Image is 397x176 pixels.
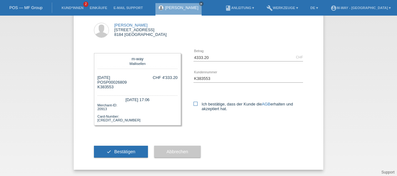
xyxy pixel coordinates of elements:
[199,2,203,6] a: close
[97,103,178,122] div: Merchant-ID: 20913 Card-Number: [CREDIT_CARD_NUMBER]
[83,2,88,7] span: 2
[94,146,148,158] button: check Bestätigen
[331,5,337,11] i: account_circle
[9,5,42,10] a: POS — MF Group
[114,23,148,27] a: [PERSON_NAME]
[106,149,111,154] i: check
[154,146,201,158] button: Abbrechen
[97,95,178,103] div: [DATE] 17:06
[222,6,257,10] a: bookAnleitung ▾
[225,5,231,11] i: book
[263,6,301,10] a: buildWerkzeuge ▾
[296,55,303,59] div: CHF
[327,6,394,10] a: account_circlem-way - [GEOGRAPHIC_DATA] ▾
[200,2,203,5] i: close
[165,5,198,10] a: [PERSON_NAME]
[114,23,167,37] div: [STREET_ADDRESS] 8184 [GEOGRAPHIC_DATA]
[267,5,273,11] i: build
[97,75,127,89] div: [DATE] POSP00026809
[86,6,110,10] a: Einkäufe
[194,102,303,111] label: Ich bestätige, dass der Kunde die erhalten und akzeptiert hat.
[114,149,135,154] span: Bestätigen
[99,61,176,66] div: Wallisellen
[262,102,270,106] a: AGB
[97,85,114,89] span: K383553
[167,149,188,154] span: Abbrechen
[307,6,321,10] a: DE ▾
[381,170,395,174] a: Support
[99,56,176,61] div: m-way
[58,6,86,10] a: Kund*innen
[153,75,178,80] div: CHF 4'333.20
[110,6,146,10] a: E-Mail Support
